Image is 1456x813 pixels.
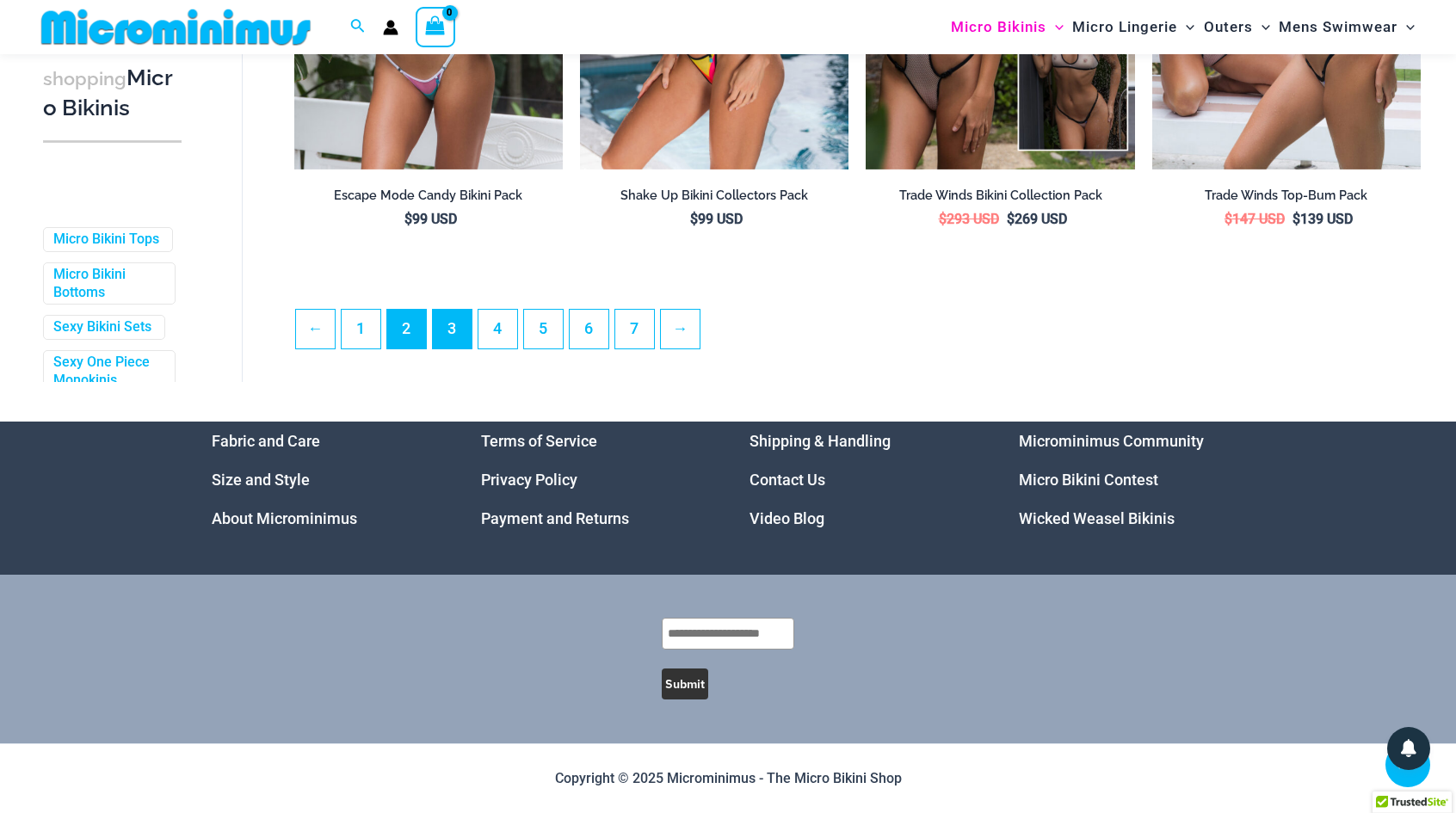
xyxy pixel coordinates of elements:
[481,471,577,489] a: Privacy Policy
[944,3,1422,52] nav: Site Navigation
[383,20,398,35] a: Account icon link
[43,68,126,89] span: shopping
[570,310,608,348] a: Page 6
[416,7,455,46] a: View Shopping Cart, empty
[1046,5,1064,49] span: Menu Toggle
[662,668,708,699] button: Submit
[481,422,707,538] nav: Menu
[750,422,976,538] aside: Footer Widget 3
[690,211,698,227] span: $
[580,188,848,204] h2: Shake Up Bikini Collectors Pack
[53,266,162,302] a: Micro Bikini Bottoms
[212,422,438,538] nav: Menu
[478,310,517,348] a: Page 4
[690,211,743,227] bdi: 99 USD
[212,432,320,450] a: Fabric and Care
[524,310,563,348] a: Page 5
[1293,211,1300,227] span: $
[1019,422,1245,538] aside: Footer Widget 4
[43,64,182,123] h3: Micro Bikinis
[296,310,335,348] a: ←
[212,471,310,489] a: Size and Style
[34,8,318,46] img: MM SHOP LOGO FLAT
[1225,211,1232,227] span: $
[615,310,654,348] a: Page 7
[1019,432,1204,450] a: Microminimus Community
[750,471,825,489] a: Contact Us
[342,310,380,348] a: Page 1
[1293,211,1353,227] bdi: 139 USD
[350,16,366,38] a: Search icon link
[1019,422,1245,538] nav: Menu
[866,188,1134,210] a: Trade Winds Bikini Collection Pack
[294,188,563,204] h2: Escape Mode Candy Bikini Pack
[294,188,563,210] a: Escape Mode Candy Bikini Pack
[53,231,159,249] a: Micro Bikini Tops
[1152,188,1421,204] h2: Trade Winds Top-Bum Pack
[481,432,597,450] a: Terms of Service
[1279,5,1397,49] span: Mens Swimwear
[1007,211,1015,227] span: $
[404,211,412,227] span: $
[951,5,1046,49] span: Micro Bikinis
[404,211,457,227] bdi: 99 USD
[750,432,891,450] a: Shipping & Handling
[661,310,700,348] a: →
[866,188,1134,204] h2: Trade Winds Bikini Collection Pack
[481,422,707,538] aside: Footer Widget 2
[387,310,426,348] span: Page 2
[1019,471,1158,489] a: Micro Bikini Contest
[1152,188,1421,210] a: Trade Winds Top-Bum Pack
[53,319,151,337] a: Sexy Bikini Sets
[1253,5,1270,49] span: Menu Toggle
[1177,5,1194,49] span: Menu Toggle
[1007,211,1067,227] bdi: 269 USD
[750,509,824,527] a: Video Blog
[1019,509,1175,527] a: Wicked Weasel Bikinis
[1225,211,1285,227] bdi: 147 USD
[53,354,162,390] a: Sexy One Piece Monokinis
[750,422,976,538] nav: Menu
[1204,5,1253,49] span: Outers
[1397,5,1415,49] span: Menu Toggle
[433,310,472,348] a: Page 3
[947,5,1068,49] a: Micro BikinisMenu ToggleMenu Toggle
[212,766,1244,791] p: Copyright © 2025 Microminimus - The Micro Bikini Shop
[939,211,999,227] bdi: 293 USD
[212,422,438,538] aside: Footer Widget 1
[1274,5,1419,49] a: Mens SwimwearMenu ToggleMenu Toggle
[212,509,357,527] a: About Microminimus
[481,509,629,527] a: Payment and Returns
[1072,5,1177,49] span: Micro Lingerie
[939,211,947,227] span: $
[294,309,1421,359] nav: Product Pagination
[1200,5,1274,49] a: OutersMenu ToggleMenu Toggle
[1068,5,1199,49] a: Micro LingerieMenu ToggleMenu Toggle
[580,188,848,210] a: Shake Up Bikini Collectors Pack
